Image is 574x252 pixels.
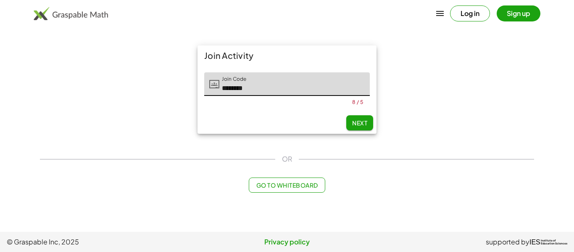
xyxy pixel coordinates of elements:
[249,178,325,193] button: Go to Whiteboard
[529,237,567,247] a: IESInstitute ofEducation Sciences
[352,99,363,105] div: 8 / 5
[346,115,373,130] button: Next
[450,5,490,21] button: Log in
[486,237,529,247] span: supported by
[497,5,540,21] button: Sign up
[541,239,567,245] span: Institute of Education Sciences
[256,181,318,189] span: Go to Whiteboard
[194,237,381,247] a: Privacy policy
[7,237,194,247] span: © Graspable Inc, 2025
[352,119,367,127] span: Next
[282,154,292,164] span: OR
[197,45,377,66] div: Join Activity
[529,238,540,246] span: IES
